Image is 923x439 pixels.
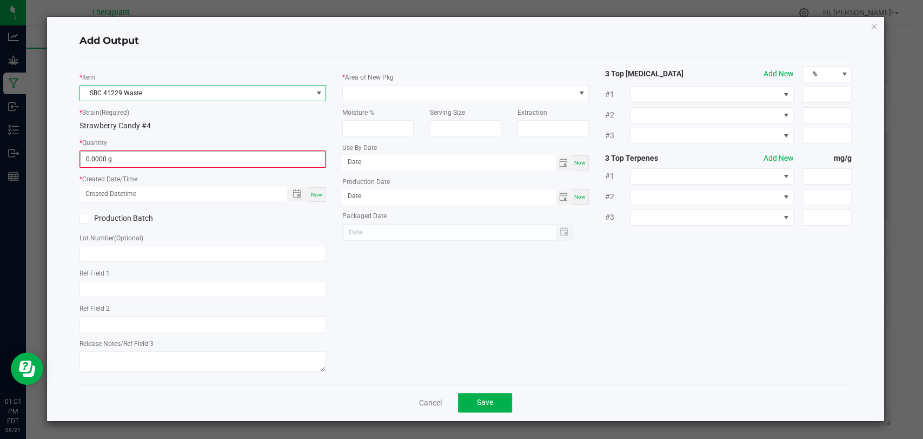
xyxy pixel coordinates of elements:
[80,86,312,101] span: SBC 41229 Waste
[79,213,195,224] label: Production Batch
[342,143,377,153] label: Use By Date
[342,211,387,221] label: Packaged Date
[79,339,154,349] label: Release Notes/Ref Field 3
[574,160,586,166] span: Now
[605,68,703,80] strong: 3 Top [MEDICAL_DATA]
[342,108,374,117] label: Moisture %
[605,212,630,223] span: #3
[574,194,586,200] span: Now
[803,67,838,82] span: %
[517,108,547,117] label: Extraction
[556,155,572,171] span: Toggle calendar
[311,192,322,198] span: Now
[79,34,852,48] h4: Add Output
[99,109,129,116] span: (Required)
[82,73,95,82] label: Item
[605,191,630,202] span: #2
[763,68,794,80] button: Add New
[79,304,110,313] label: Ref Field 2
[802,153,852,164] strong: mg/g
[11,352,43,385] iframe: Resource center
[342,155,556,169] input: Date
[342,189,556,203] input: Date
[763,153,794,164] button: Add New
[605,171,630,182] span: #1
[605,109,630,121] span: #2
[287,187,308,201] span: Toggle popup
[79,121,151,130] span: Strawberry Candy #4
[430,108,465,117] label: Serving Size
[605,153,703,164] strong: 3 Top Terpenes
[82,108,129,117] label: Strain
[114,234,143,242] span: (Optional)
[458,393,512,412] button: Save
[82,138,107,148] label: Quantity
[80,187,276,201] input: Created Datetime
[82,174,137,184] label: Created Date/Time
[556,189,572,205] span: Toggle calendar
[477,398,493,407] span: Save
[419,397,442,408] a: Cancel
[79,268,110,278] label: Ref Field 1
[345,73,394,82] label: Area of New Pkg
[605,130,630,141] span: #3
[342,177,390,187] label: Production Date
[79,233,143,243] label: Lot Number
[605,89,630,100] span: #1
